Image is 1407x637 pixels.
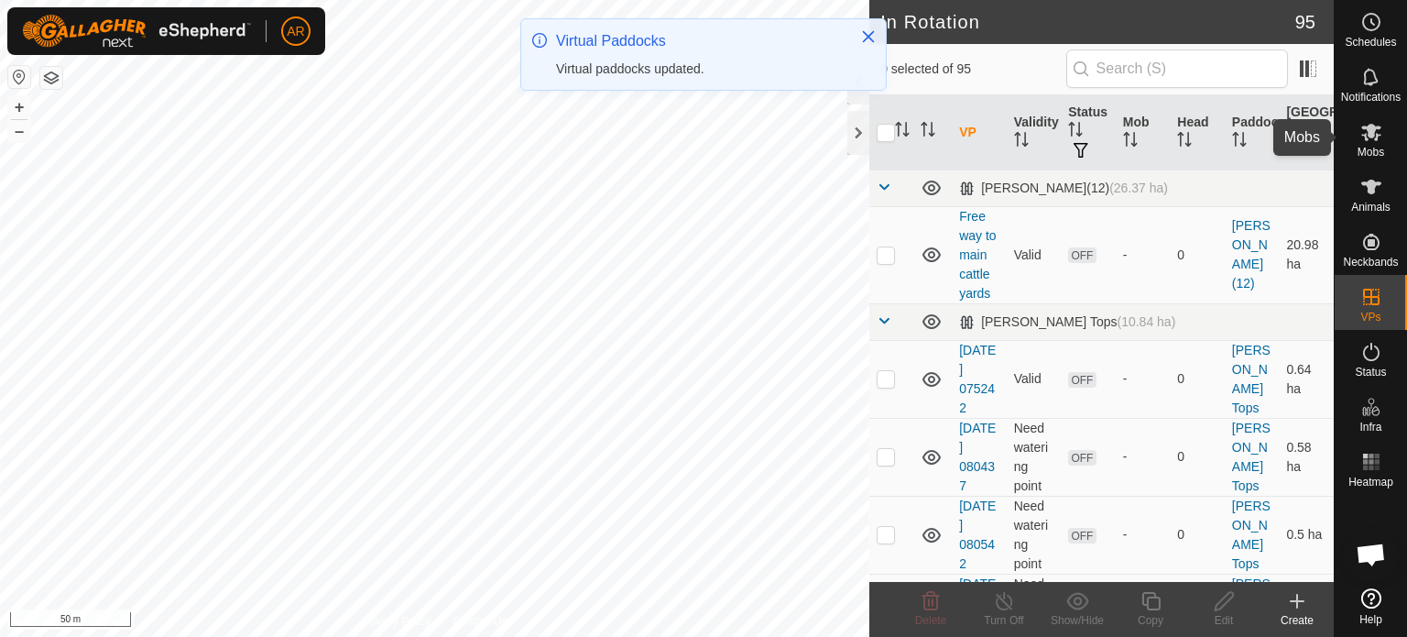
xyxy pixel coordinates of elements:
th: [GEOGRAPHIC_DATA] Area [1279,95,1334,170]
span: OFF [1068,450,1096,466]
img: Gallagher Logo [22,15,251,48]
div: - [1123,525,1163,544]
span: OFF [1068,247,1096,263]
th: Mob [1116,95,1171,170]
div: - [1123,447,1163,467]
a: [PERSON_NAME](12) [1232,218,1271,291]
span: Animals [1351,202,1391,213]
th: Validity [1007,95,1062,170]
span: 0 selected of 95 [880,60,1065,79]
td: 0.5 ha [1279,496,1334,574]
p-sorticon: Activate to sort [1123,135,1138,149]
span: Mobs [1358,147,1384,158]
td: Valid [1007,206,1062,303]
p-sorticon: Activate to sort [1014,135,1029,149]
span: Heatmap [1348,477,1393,488]
span: VPs [1360,312,1380,323]
td: 0 [1170,418,1225,496]
h2: In Rotation [880,11,1295,33]
td: 0 [1170,496,1225,574]
span: Notifications [1341,92,1401,103]
div: [PERSON_NAME] Tops [959,314,1175,330]
a: [DATE] 080437 [959,421,996,493]
td: 0 [1170,340,1225,418]
span: (26.37 ha) [1109,181,1168,195]
a: Contact Us [453,613,507,630]
p-sorticon: Activate to sort [1286,144,1301,159]
button: Reset Map [8,66,30,88]
a: Help [1335,581,1407,632]
td: Need watering point [1007,418,1062,496]
th: Paddock [1225,95,1280,170]
div: Open chat [1344,527,1399,582]
p-sorticon: Activate to sort [895,125,910,139]
div: Turn Off [967,612,1041,629]
span: OFF [1068,528,1096,544]
p-sorticon: Activate to sort [1068,125,1083,139]
span: Schedules [1345,37,1396,48]
td: Need watering point [1007,496,1062,574]
td: 0.58 ha [1279,418,1334,496]
button: Map Layers [40,67,62,89]
button: Close [856,24,881,49]
td: 0 [1170,206,1225,303]
td: 20.98 ha [1279,206,1334,303]
span: Status [1355,367,1386,378]
div: - [1123,369,1163,389]
th: VP [952,95,1007,170]
span: OFF [1068,372,1096,388]
p-sorticon: Activate to sort [1232,135,1247,149]
p-sorticon: Activate to sort [921,125,935,139]
div: Virtual Paddocks [556,30,842,52]
button: + [8,96,30,118]
div: Show/Hide [1041,612,1114,629]
div: - [1123,246,1163,265]
td: 0.64 ha [1279,340,1334,418]
a: [PERSON_NAME] Tops [1232,343,1271,415]
a: [DATE] 075242 [959,343,996,415]
span: (10.84 ha) [1117,314,1175,329]
button: – [8,120,30,142]
th: Head [1170,95,1225,170]
input: Search (S) [1066,49,1288,88]
span: Infra [1359,422,1381,433]
span: Neckbands [1343,257,1398,268]
a: [PERSON_NAME] Tops [1232,421,1271,493]
th: Status [1061,95,1116,170]
div: Virtual paddocks updated. [556,60,842,79]
td: Valid [1007,340,1062,418]
a: Privacy Policy [363,613,431,630]
div: Edit [1187,612,1260,629]
a: [PERSON_NAME] Tops [1232,499,1271,571]
p-sorticon: Activate to sort [1177,135,1192,149]
span: Help [1359,614,1382,625]
a: [DATE] 080542 [959,499,996,571]
div: [PERSON_NAME](12) [959,181,1168,196]
span: AR [287,22,304,41]
span: Delete [915,614,947,627]
div: Copy [1114,612,1187,629]
div: Create [1260,612,1334,629]
span: 95 [1295,8,1315,36]
a: Free way to main cattle yards [959,209,996,301]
